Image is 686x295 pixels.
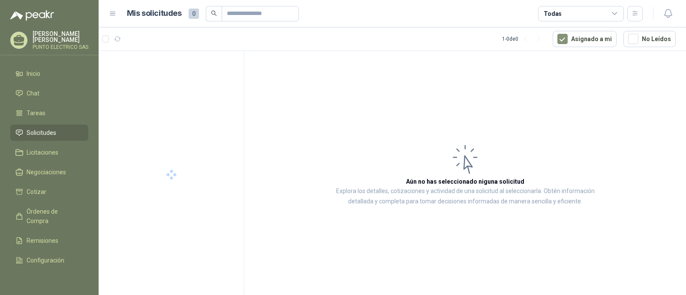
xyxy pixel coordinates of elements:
button: Asignado a mi [553,31,617,47]
span: Licitaciones [27,148,58,157]
span: Tareas [27,108,45,118]
p: [PERSON_NAME] [PERSON_NAME] [33,31,88,43]
span: Inicio [27,69,40,78]
span: Chat [27,89,39,98]
img: Logo peakr [10,10,54,21]
a: Remisiones [10,232,88,249]
span: Solicitudes [27,128,56,137]
span: Remisiones [27,236,58,245]
a: Negociaciones [10,164,88,180]
span: Configuración [27,256,64,265]
a: Solicitudes [10,125,88,141]
span: Órdenes de Compra [27,207,80,226]
p: Explora los detalles, cotizaciones y actividad de una solicitud al seleccionarla. Obtén informaci... [330,186,600,207]
p: PUNTO ELECTRICO SAS [33,45,88,50]
a: Cotizar [10,184,88,200]
span: Negociaciones [27,167,66,177]
a: Órdenes de Compra [10,203,88,229]
a: Licitaciones [10,144,88,161]
div: 1 - 0 de 0 [502,32,546,46]
button: No Leídos [623,31,676,47]
div: Todas [544,9,562,18]
h1: Mis solicitudes [127,7,182,20]
a: Tareas [10,105,88,121]
a: Inicio [10,66,88,82]
span: 0 [189,9,199,19]
a: Manuales y ayuda [10,272,88,288]
a: Chat [10,85,88,101]
span: Cotizar [27,187,46,197]
a: Configuración [10,252,88,268]
span: search [211,10,217,16]
h3: Aún no has seleccionado niguna solicitud [406,177,524,186]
